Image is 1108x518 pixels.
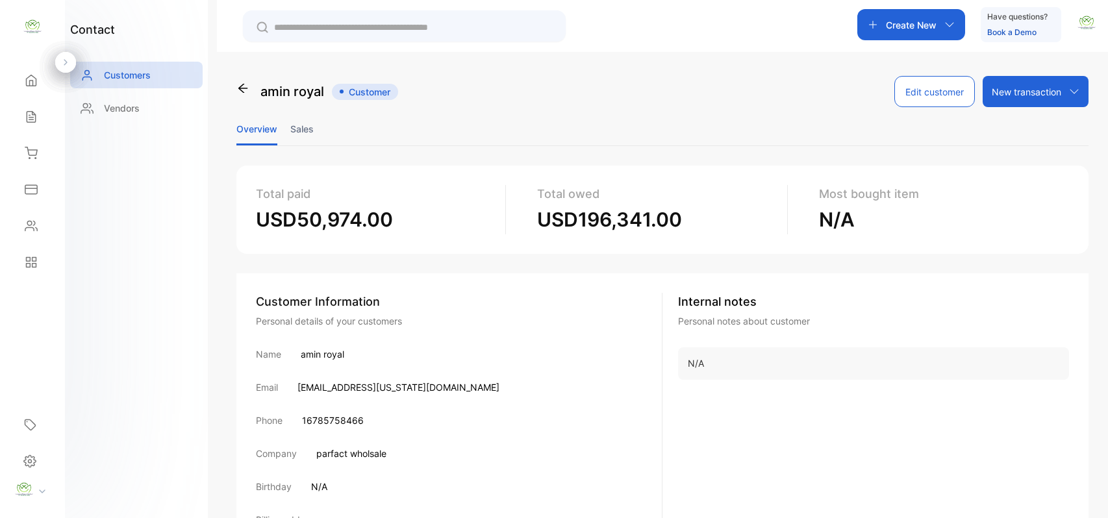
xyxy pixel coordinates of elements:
[104,68,151,82] p: Customers
[104,101,140,115] p: Vendors
[23,17,42,36] img: logo
[256,293,662,310] div: Customer Information
[886,18,937,32] p: Create New
[236,112,277,145] li: Overview
[302,413,364,427] p: 16785758466
[819,185,1059,203] p: Most bought item
[678,314,1069,328] p: Personal notes about customer
[256,380,278,394] p: Email
[332,84,398,100] span: Customer
[987,27,1037,37] a: Book a Demo
[14,480,34,499] img: profile
[857,9,965,40] button: Create New
[1077,9,1096,40] button: avatar
[1053,463,1108,518] iframe: LiveChat chat widget
[70,62,203,88] a: Customers
[987,10,1048,23] p: Have questions?
[256,208,393,231] span: USD50,974.00
[256,185,495,203] p: Total paid
[316,447,386,460] p: parfact wholsale
[678,293,1069,310] p: Internal notes
[992,85,1061,99] p: New transaction
[688,357,1059,370] p: N/A
[1077,13,1096,32] img: avatar
[256,314,662,328] div: Personal details of your customers
[256,413,283,427] p: Phone
[819,205,1059,234] p: N/A
[894,76,975,107] button: Edit customer
[256,347,281,361] p: Name
[256,447,297,460] p: Company
[70,95,203,121] a: Vendors
[537,185,776,203] p: Total owed
[290,112,314,145] li: Sales
[537,208,682,231] span: USD196,341.00
[301,347,344,361] p: amin royal
[256,480,292,493] p: Birthday
[311,480,327,493] p: N/A
[70,21,115,38] h1: contact
[260,82,324,101] p: amin royal
[297,380,499,394] p: [EMAIL_ADDRESS][US_STATE][DOMAIN_NAME]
